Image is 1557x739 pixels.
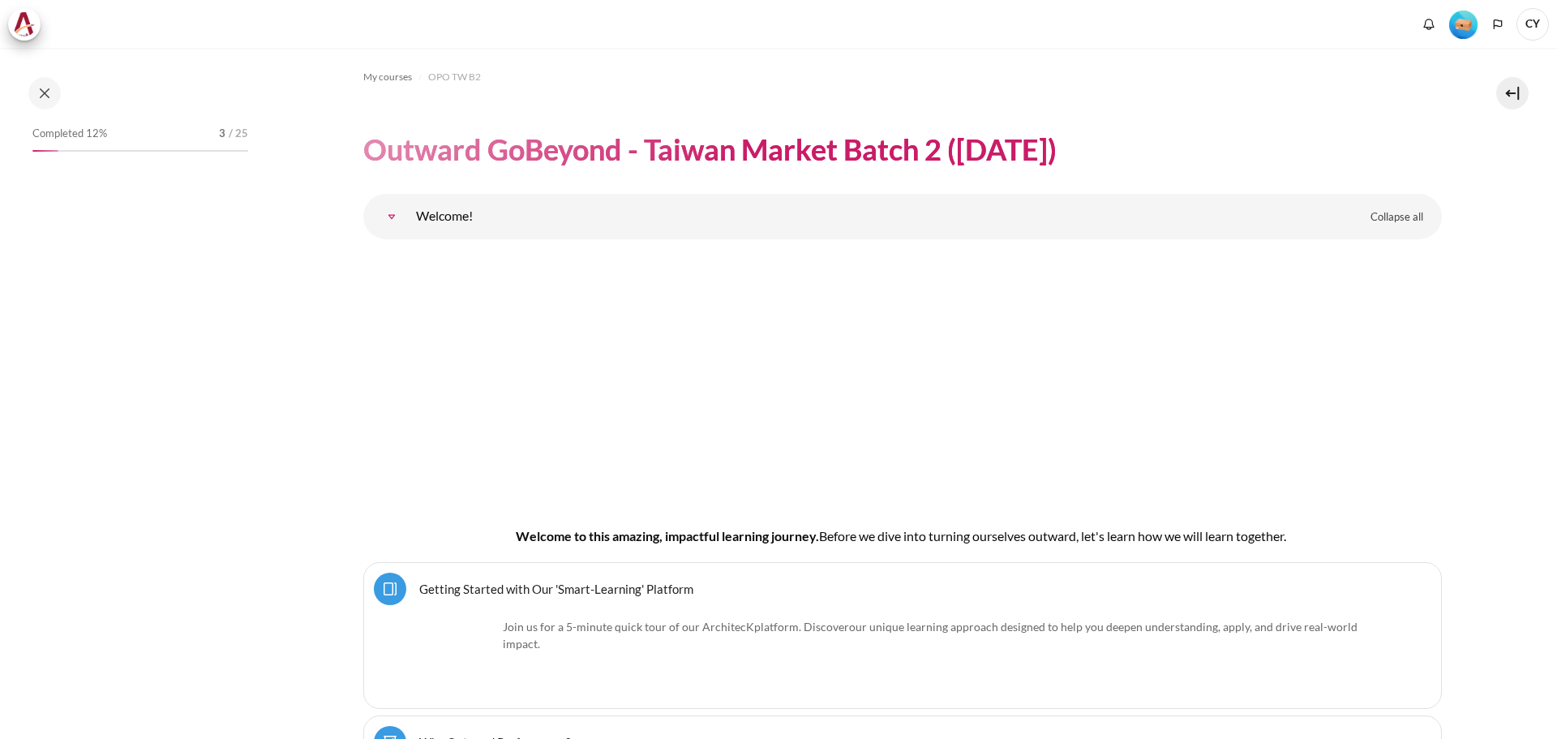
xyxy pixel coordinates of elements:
[819,528,827,544] span: B
[416,618,1389,652] p: Join us for a 5-minute quick tour of our ArchitecK platform. Discover
[1516,8,1549,41] a: User menu
[503,620,1358,651] span: our unique learning approach designed to help you deepen understanding, apply, and drive real-wor...
[503,620,1358,651] span: .
[363,70,412,84] span: My courses
[428,70,481,84] span: OPO TW B2
[1358,204,1435,231] a: Collapse all
[219,126,225,142] span: 3
[827,528,1286,544] span: efore we dive into turning ourselves outward, let's learn how we will learn together.
[363,67,412,87] a: My courses
[1370,209,1423,226] span: Collapse all
[13,12,36,37] img: Architeck
[1516,8,1549,41] span: CY
[1443,9,1484,39] a: Level #1
[32,150,58,152] div: 12%
[363,64,1442,90] nav: Navigation bar
[1486,12,1510,37] button: Languages
[416,618,497,698] img: platform logo
[363,131,1057,169] h1: Outward GoBeyond - Taiwan Market Batch 2 ([DATE])
[415,526,1390,546] h4: Welcome to this amazing, impactful learning journey.
[1449,9,1478,39] div: Level #1
[229,126,248,142] span: / 25
[32,126,107,142] span: Completed 12%
[1417,12,1441,37] div: Show notification window with no new notifications
[428,67,481,87] a: OPO TW B2
[375,200,408,233] a: Welcome!
[1449,11,1478,39] img: Level #1
[419,581,693,596] a: Getting Started with Our 'Smart-Learning' Platform
[8,8,49,41] a: Architeck Architeck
